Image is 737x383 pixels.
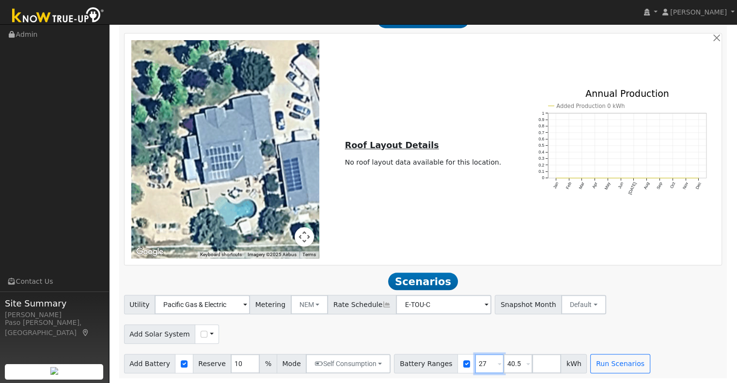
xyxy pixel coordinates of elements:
circle: onclick="" [568,177,569,179]
input: Select a Utility [155,295,250,314]
circle: onclick="" [633,177,634,179]
button: Keyboard shortcuts [200,251,242,258]
input: Select a Rate Schedule [396,295,491,314]
text: Jun [617,182,624,190]
button: Default [561,295,606,314]
text: Apr [591,182,598,189]
circle: onclick="" [607,177,609,179]
button: Self Consumption [306,354,391,373]
circle: onclick="" [555,177,556,179]
div: [PERSON_NAME] [5,310,104,320]
text: Annual Production [585,88,669,99]
span: Snapshot Month [495,295,562,314]
text: 0.3 [538,156,544,161]
circle: onclick="" [659,177,660,179]
circle: onclick="" [646,177,647,179]
text: Nov [682,181,690,190]
td: No roof layout data available for this location. [343,155,503,169]
text: Jan [552,182,559,190]
text: Oct [669,181,676,189]
span: Utility [124,295,156,314]
span: Rate Schedule [328,295,396,314]
text: Feb [565,182,572,190]
text: Sep [656,182,663,190]
div: Paso [PERSON_NAME], [GEOGRAPHIC_DATA] [5,318,104,338]
img: retrieve [50,367,58,375]
circle: onclick="" [581,177,582,179]
span: Scenarios [388,273,457,290]
a: Map [81,329,90,337]
text: May [603,181,611,191]
circle: onclick="" [620,177,621,179]
text: 0.7 [538,130,544,135]
text: Mar [578,182,585,190]
text: Dec [695,181,703,190]
text: 1 [542,111,544,116]
text: [DATE] [627,182,637,196]
span: Imagery ©2025 Airbus [248,252,297,257]
text: 0.1 [538,169,544,174]
circle: onclick="" [685,177,686,179]
button: Run Scenarios [590,354,650,373]
text: 0 [542,176,544,181]
text: 0.2 [538,163,544,168]
text: 0.8 [538,124,544,129]
span: [PERSON_NAME] [670,8,727,16]
circle: onclick="" [672,177,674,179]
span: Mode [277,354,306,373]
u: Roof Layout Details [345,140,439,150]
span: Reserve [193,354,232,373]
span: Battery Ranges [394,354,458,373]
text: Added Production 0 kWh [556,103,625,109]
img: Know True-Up [7,5,109,27]
text: 0.9 [538,117,544,122]
circle: onclick="" [594,177,596,179]
span: Metering [250,295,291,314]
a: Open this area in Google Maps (opens a new window) [134,245,166,258]
text: 0.5 [538,143,544,148]
circle: onclick="" [698,177,699,179]
span: kWh [561,354,587,373]
span: % [259,354,277,373]
span: Add Solar System [124,324,196,344]
text: Aug [643,182,650,190]
text: 0.4 [538,150,544,154]
span: Site Summary [5,297,104,310]
span: Add Battery [124,354,176,373]
img: Google [134,245,166,258]
button: Map camera controls [295,227,314,246]
text: 0.6 [538,137,544,141]
button: NEM [291,295,329,314]
a: Terms [302,252,316,257]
